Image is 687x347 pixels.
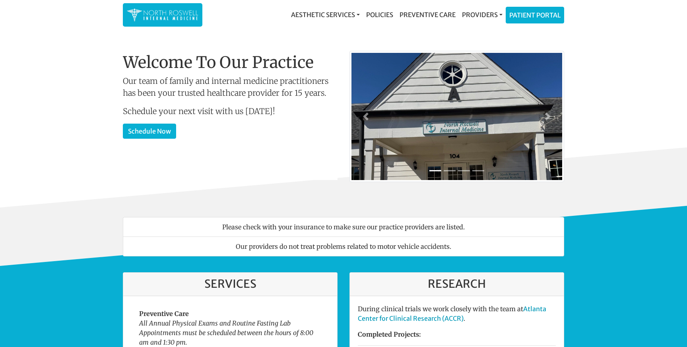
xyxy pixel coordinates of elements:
p: Our team of family and internal medicine practitioners has been your trusted healthcare provider ... [123,75,338,99]
li: Please check with your insurance to make sure our practice providers are listed. [123,217,564,237]
p: Schedule your next visit with us [DATE]! [123,105,338,117]
strong: Preventive Care [139,310,189,318]
a: Providers [459,7,506,23]
a: Preventive Care [396,7,459,23]
h3: Research [358,277,556,291]
li: Our providers do not treat problems related to motor vehicle accidents. [123,237,564,256]
h1: Welcome To Our Practice [123,53,338,72]
a: Schedule Now [123,124,176,139]
a: Policies [363,7,396,23]
em: All Annual Physical Exams and Routine Fasting Lab Appointments must be scheduled between the hour... [139,319,313,346]
strong: Completed Projects: [358,330,421,338]
p: During clinical trials we work closely with the team at . [358,304,556,323]
a: Aesthetic Services [288,7,363,23]
a: Patient Portal [506,7,564,23]
h3: Services [131,277,329,291]
img: North Roswell Internal Medicine [127,7,198,23]
a: Atlanta Center for Clinical Research (ACCR) [358,305,546,322]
